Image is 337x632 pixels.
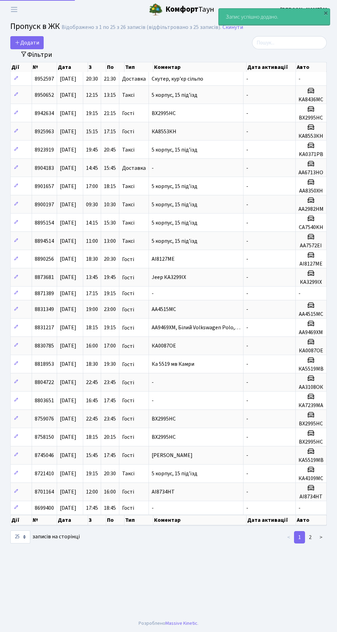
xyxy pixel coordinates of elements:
span: AA9469XM, Білий Volkswagen Polo,… [152,324,240,332]
span: 5 корпус, 15 під'їзд [152,146,197,154]
span: 20:45 [104,146,116,154]
span: Гості [122,416,134,422]
span: Гості [122,111,134,116]
h5: AA7572EI [298,242,324,249]
span: - [246,219,248,227]
span: 10:30 [104,201,116,208]
span: 8831349 [35,306,54,313]
span: 8950652 [35,91,54,99]
span: 22:45 [86,415,98,423]
th: Дії [11,62,32,72]
span: Таксі [122,220,134,226]
h5: ВХ2995НС [298,439,324,445]
a: > [315,531,327,543]
span: 16:00 [86,342,98,350]
h5: КА8553КН [298,133,324,139]
span: - [246,237,248,245]
span: Jeep КА3299ІХ [152,274,186,281]
span: - [246,290,248,297]
span: - [246,324,248,332]
span: [DATE] [60,290,76,297]
th: Дата [57,62,88,72]
span: 13:45 [86,274,98,281]
span: 8890256 [35,256,54,263]
span: - [246,415,248,423]
h5: КА5519МВ [298,366,324,372]
span: Таксі [122,147,134,153]
span: - [246,183,248,190]
input: Пошук... [252,36,327,49]
div: × [322,9,329,16]
h5: AA8350XH [298,188,324,194]
span: [DATE] [60,415,76,423]
h5: KA8436MC [298,96,324,103]
th: Дата активації [247,515,296,525]
span: 15:45 [104,164,116,172]
span: 20:30 [104,256,116,263]
h5: ВХ2995НС [298,115,324,121]
span: - [152,379,154,386]
span: КА0087ОЕ [152,342,176,350]
span: - [298,504,301,512]
span: [DATE] [60,219,76,227]
span: [DATE] [60,452,76,459]
span: 15:45 [86,452,98,459]
span: 8873681 [35,274,54,281]
span: Ка 5519 мв Камри [152,361,194,368]
span: - [246,397,248,404]
span: - [246,91,248,99]
span: 17:00 [104,342,116,350]
div: Розроблено . [139,620,198,627]
span: 17:15 [86,290,98,297]
h5: КА5519МВ [298,457,324,464]
h5: КА3299ІХ [298,279,324,286]
span: [DATE] [60,342,76,350]
img: logo.png [149,3,163,17]
span: [DATE] [60,274,76,281]
span: Таксі [122,202,134,207]
span: - [246,452,248,459]
span: 21:15 [104,110,116,117]
span: Гості [122,505,134,511]
span: 5 корпус, 15 під'їзд [152,237,197,245]
span: 19:15 [104,290,116,297]
span: - [246,164,248,172]
th: Дії [11,515,32,525]
a: Massive Kinetic [165,620,197,627]
th: По [106,515,124,525]
span: - [298,290,301,297]
span: КА8553КН [152,128,176,135]
span: 8942634 [35,110,54,117]
span: 8818953 [35,361,54,368]
span: ВХ2995НС [152,433,176,441]
span: [DATE] [60,379,76,386]
span: 20:15 [104,433,116,441]
span: 8831217 [35,324,54,332]
span: - [152,504,154,512]
span: 8699400 [35,504,54,512]
span: 11:00 [86,237,98,245]
span: Гості [122,129,134,134]
span: 5 корпус, 15 під'їзд [152,470,197,477]
span: Доставка [122,76,146,82]
select: записів на сторінці [10,530,30,543]
span: 8758150 [35,433,54,441]
span: [DATE] [60,164,76,172]
span: 19:45 [104,274,116,281]
h5: АА3108ОК [298,384,324,391]
span: - [246,201,248,208]
span: Гості [122,380,134,385]
span: 5 корпус, 15 під'їзд [152,219,197,227]
span: - [298,75,301,83]
span: 8804722 [35,379,54,386]
span: 23:00 [104,306,116,313]
span: 19:15 [86,110,98,117]
span: Гості [122,325,134,331]
span: - [246,110,248,117]
span: - [246,306,248,313]
span: [DATE] [60,201,76,208]
th: По [106,62,124,72]
span: 13:15 [104,91,116,99]
span: 13:00 [104,237,116,245]
span: Таксі [122,184,134,189]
